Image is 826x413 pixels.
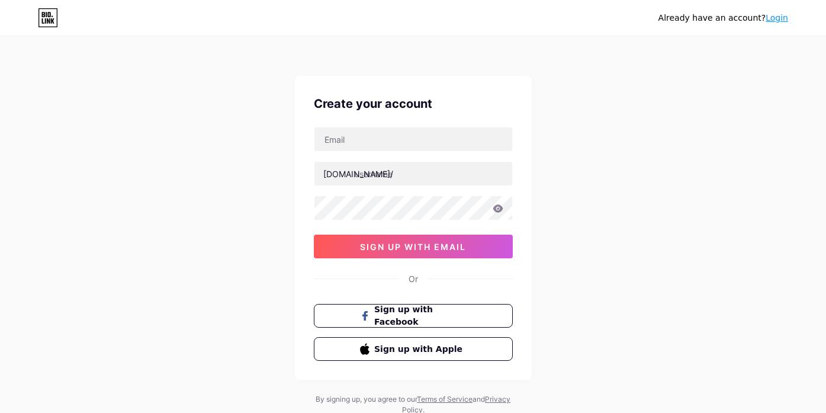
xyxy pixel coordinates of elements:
a: Login [766,13,788,23]
input: Email [314,127,512,151]
input: username [314,162,512,185]
button: Sign up with Facebook [314,304,513,328]
button: sign up with email [314,235,513,258]
span: Sign up with Apple [374,343,466,356]
div: Create your account [314,95,513,113]
span: Sign up with Facebook [374,303,466,328]
div: Already have an account? [658,12,788,24]
div: Or [409,273,418,285]
span: sign up with email [360,242,466,252]
div: [DOMAIN_NAME]/ [323,168,393,180]
button: Sign up with Apple [314,337,513,361]
a: Terms of Service [417,395,473,404]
